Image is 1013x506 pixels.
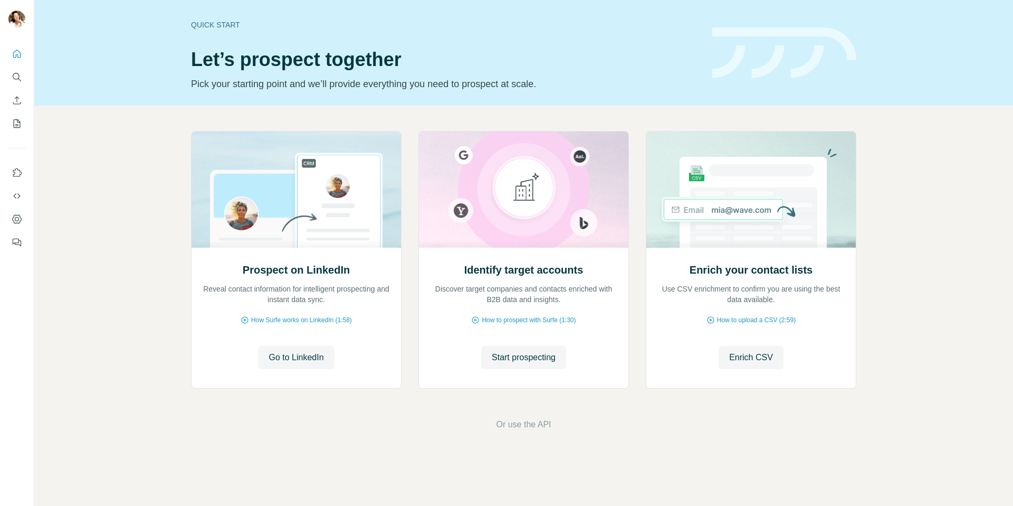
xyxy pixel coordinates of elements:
p: Pick your starting point and we’ll provide everything you need to prospect at scale. [191,77,700,91]
button: Search [8,68,25,87]
h2: Identify target accounts [464,263,584,277]
p: Use CSV enrichment to confirm you are using the best data available. [657,284,845,305]
button: Or use the API [496,418,551,431]
img: Prospect on LinkedIn [191,132,402,248]
button: Use Surfe API [8,186,25,205]
span: Enrich CSV [729,351,773,364]
h2: Enrich your contact lists [690,263,813,277]
span: How to upload a CSV (2:59) [717,315,796,325]
p: Discover target companies and contacts enriched with B2B data and insights. [429,284,618,305]
h2: Prospect on LinkedIn [243,263,350,277]
p: Reveal contact information for intelligent prospecting and instant data sync. [202,284,390,305]
button: Quick start [8,44,25,63]
button: Feedback [8,233,25,252]
img: Avatar [8,11,25,27]
button: Go to LinkedIn [258,346,334,369]
button: Enrich CSV [8,91,25,110]
button: Enrich CSV [719,346,783,369]
button: Use Surfe on LinkedIn [8,163,25,182]
span: Go to LinkedIn [269,351,323,364]
span: How Surfe works on LinkedIn (1:58) [251,315,352,325]
button: Dashboard [8,210,25,229]
button: My lists [8,114,25,133]
h1: Let’s prospect together [191,49,700,70]
span: Start prospecting [492,351,556,364]
img: Enrich your contact lists [646,132,856,248]
img: banner [712,27,856,79]
button: Start prospecting [481,346,566,369]
img: Identify target accounts [418,132,629,248]
div: Quick start [191,20,700,30]
span: How to prospect with Surfe (1:30) [482,315,576,325]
